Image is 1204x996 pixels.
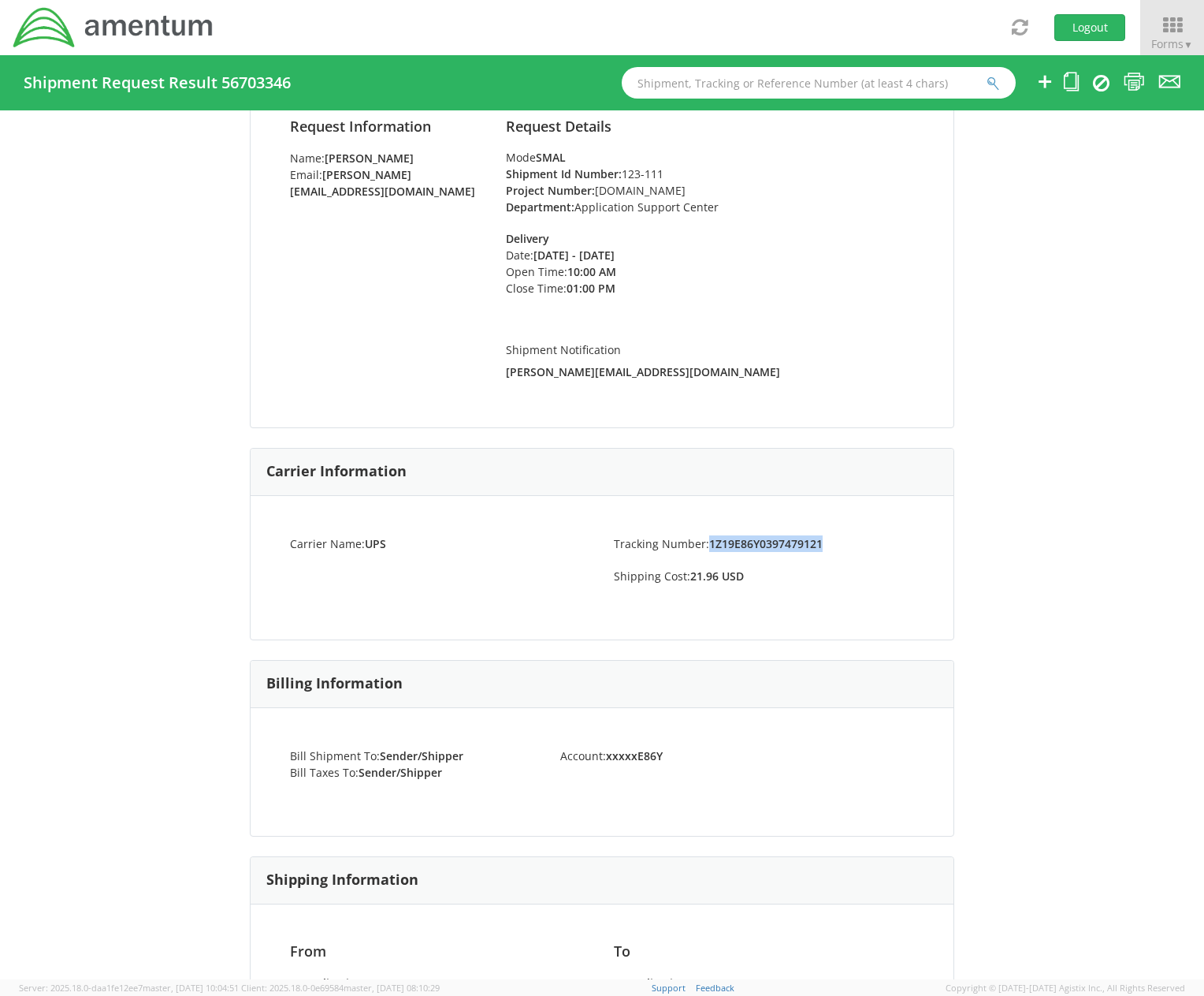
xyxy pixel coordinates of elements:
[266,464,407,479] h3: Carrier Information
[536,150,566,165] strong: SMAL
[690,569,744,584] strong: 21.96 USD
[506,150,914,166] div: Mode
[506,119,914,135] h4: Request Details
[548,748,764,764] li: Account:
[12,6,215,50] img: dyn-intl-logo-049831509241104b2a82.png
[1054,14,1125,41] button: Logout
[506,364,780,379] strong: [PERSON_NAME][EMAIL_ADDRESS][DOMAIN_NAME]
[278,748,548,764] li: Bill Shipment To:
[143,982,239,994] span: master, [DATE] 10:04:51
[380,748,463,763] strong: Sender/Shipper
[290,150,482,166] li: Name:
[506,280,664,297] li: Close Time:
[359,765,442,780] strong: Sender/Shipper
[506,263,664,280] li: Open Time:
[1151,36,1193,51] span: Forms
[602,568,926,584] li: Shipping Cost:
[652,982,686,994] a: Support
[614,944,914,960] h4: To
[266,676,403,692] h3: Billing Information
[365,536,386,551] strong: UPS
[506,166,914,182] li: 123-111
[506,182,914,199] li: [DOMAIN_NAME]
[626,975,774,990] strong: Application Support Center
[506,183,595,198] strong: Project Number:
[572,248,615,263] strong: - [DATE]
[290,167,475,199] strong: [PERSON_NAME][EMAIL_ADDRESS][DOMAIN_NAME]
[290,119,482,135] h4: Request Information
[709,536,823,551] strong: 1Z19E86Y0397479121
[290,166,482,200] li: Email:
[24,74,291,91] h4: Shipment Request Result 56703346
[278,535,602,552] li: Carrier Name:
[533,248,569,263] strong: [DATE]
[506,344,914,356] h5: Shipment Notification
[602,535,926,552] li: Tracking Number:
[290,944,590,960] h4: From
[567,281,615,296] strong: 01:00 PM
[266,872,418,888] h3: Shipping Information
[506,199,914,215] li: Application Support Center
[325,151,414,166] strong: [PERSON_NAME]
[622,67,1016,99] input: Shipment, Tracking or Reference Number (at least 4 chars)
[506,200,574,214] strong: Department:
[696,982,734,994] a: Feedback
[344,982,440,994] span: master, [DATE] 08:10:29
[19,982,239,994] span: Server: 2025.18.0-daa1fe12ee7
[1184,38,1193,51] span: ▼
[946,982,1185,994] span: Copyright © [DATE]-[DATE] Agistix Inc., All Rights Reserved
[302,975,450,990] strong: Application Support Center
[506,231,549,246] strong: Delivery
[606,748,663,763] strong: xxxxxE86Y
[278,764,548,781] li: Bill Taxes To:
[506,247,664,263] li: Date:
[241,982,440,994] span: Client: 2025.18.0-0e69584
[506,166,622,181] strong: Shipment Id Number:
[567,264,616,279] strong: 10:00 AM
